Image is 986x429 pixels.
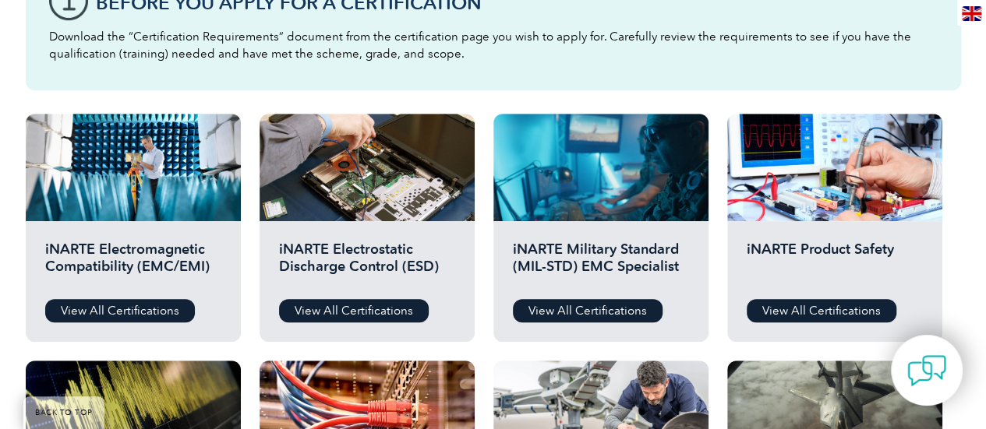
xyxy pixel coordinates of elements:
h2: iNARTE Electromagnetic Compatibility (EMC/EMI) [45,241,221,287]
a: BACK TO TOP [23,396,104,429]
a: View All Certifications [45,299,195,322]
img: contact-chat.png [907,351,946,390]
a: View All Certifications [747,299,896,322]
img: en [962,6,981,21]
h2: iNARTE Electrostatic Discharge Control (ESD) [279,241,455,287]
h2: iNARTE Military Standard (MIL-STD) EMC Specialist [513,241,689,287]
h2: iNARTE Product Safety [747,241,923,287]
a: View All Certifications [513,299,663,322]
a: View All Certifications [279,299,429,322]
p: Download the “Certification Requirements” document from the certification page you wish to apply ... [49,28,938,62]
